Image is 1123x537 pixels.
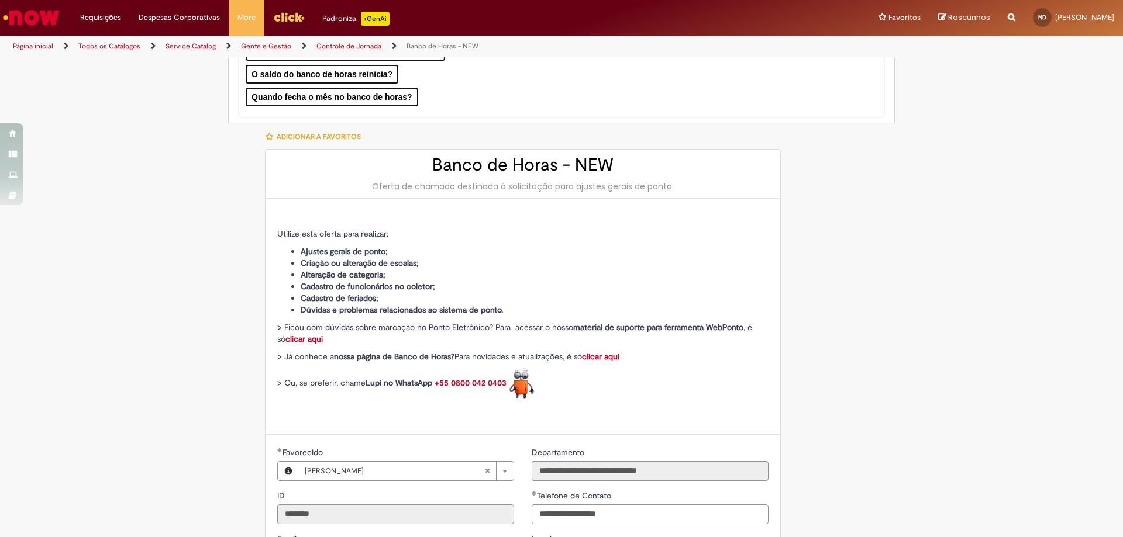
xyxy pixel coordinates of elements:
[301,246,388,257] strong: Ajustes gerais de ponto;
[361,12,390,26] p: +GenAi
[277,490,287,501] span: Somente leitura - ID
[265,124,367,149] button: Adicionar a Favoritos
[532,461,769,481] input: Departamento
[246,88,418,106] button: Quando fecha o mês no banco de horas?
[273,8,305,26] img: click_logo_yellow_360x200.png
[78,41,140,51] a: Todos os Catálogos
[277,504,514,524] input: ID
[277,368,769,399] p: > Ou, se preferir, chame
[241,41,291,51] a: Gente e Gestão
[948,12,990,23] span: Rascunhos
[1,6,61,29] img: ServiceNow
[277,181,769,192] div: Oferta de chamado destinada à solicitação para ajustes gerais de ponto.
[322,12,390,26] div: Padroniza
[277,448,283,452] span: Obrigatório Preenchido
[9,36,740,57] ul: Trilhas de página
[301,281,435,292] strong: Cadastro de funcionários no coletor;
[80,12,121,23] span: Requisições
[301,293,378,303] strong: Cadastro de feriados;
[277,351,769,362] p: > Já conhece a Para novidades e atualizações, é só
[301,304,503,315] strong: Dúvidas e problemas relacionados ao sistema de ponto.
[938,12,990,23] a: Rascunhos
[366,377,432,388] strong: Lupi no WhatsApp
[1055,12,1114,22] span: [PERSON_NAME]
[277,132,361,141] span: Adicionar a Favoritos
[277,321,769,345] p: > Ficou com dúvidas sobre marcação no Ponto Eletrônico? Para acessar o nosso , é só
[139,12,220,23] span: Despesas Corporativas
[278,462,299,480] button: Favorecido, Visualizar este registro Norton Gabriel De Sene Dutra
[301,258,419,268] strong: Criação ou alteração de escalas;
[888,12,921,23] span: Favoritos
[246,65,398,84] button: O saldo do banco de horas reinicia?
[305,462,484,480] span: [PERSON_NAME]
[1038,13,1046,21] span: ND
[13,41,53,51] a: Página inicial
[478,462,496,480] abbr: Limpar campo Favorecido
[573,322,743,332] strong: material de suporte para ferramenta WebPonto
[435,377,507,388] a: +55 0800 042 0403
[316,41,381,51] a: Controle de Jornada
[582,351,619,362] a: clicar aqui
[285,334,323,344] a: clicar aqui
[277,228,388,239] span: Utilize esta oferta para realizar:
[277,490,287,501] label: Somente leitura - ID
[283,447,325,458] span: Necessários - Favorecido
[532,504,769,524] input: Telefone de Contato
[277,155,769,175] h2: Banco de Horas - NEW
[237,12,256,23] span: More
[299,462,514,480] a: [PERSON_NAME]Limpar campo Favorecido
[301,269,385,280] strong: Alteração de categoria;
[166,41,216,51] a: Service Catalog
[537,490,614,501] span: Telefone de Contato
[532,491,537,496] span: Obrigatório Preenchido
[532,446,587,458] label: Somente leitura - Departamento
[334,351,454,362] strong: nossa página de Banco de Horas?
[407,41,478,51] a: Banco de Horas - NEW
